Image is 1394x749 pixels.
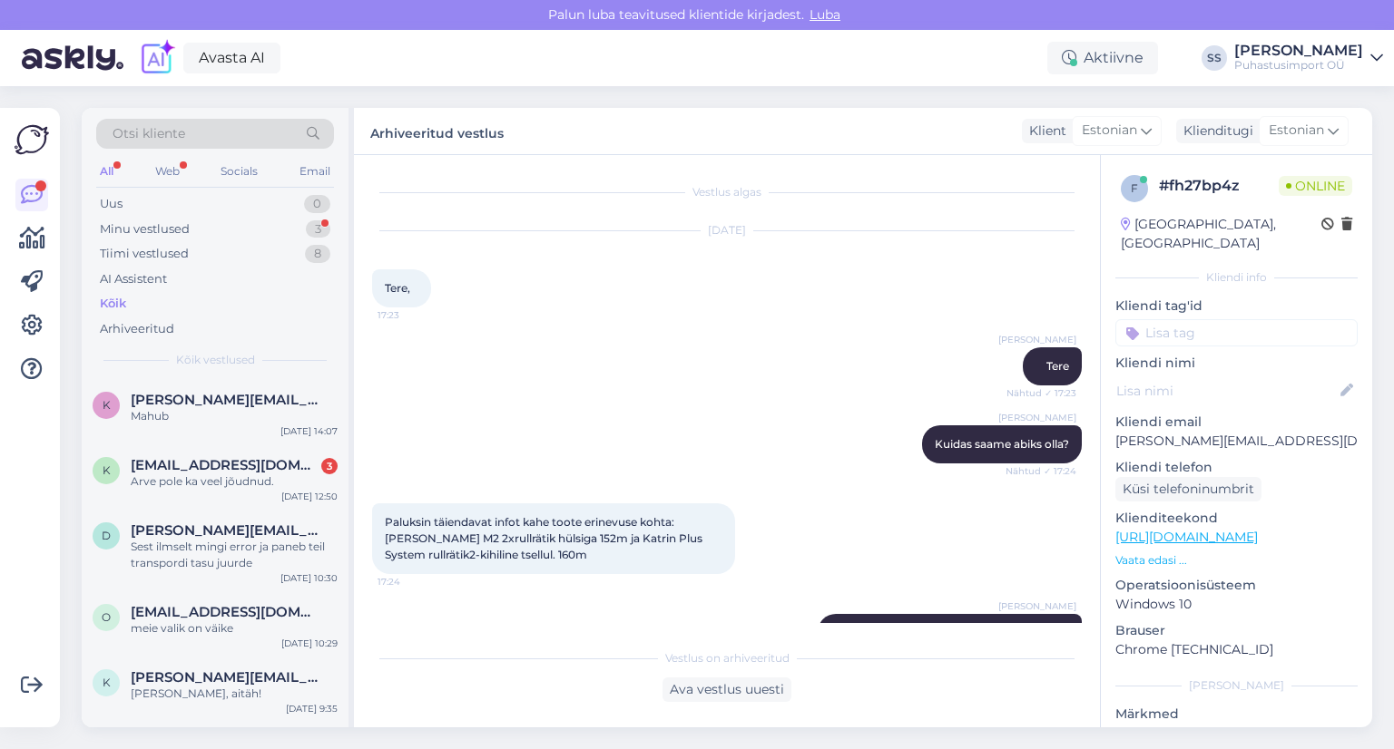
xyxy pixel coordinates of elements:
input: Lisa tag [1115,319,1358,346]
span: ounapkarin74@gmail.com [131,604,319,620]
div: AI Assistent [100,270,167,288]
div: [PERSON_NAME] [1115,677,1358,694]
span: Otsi kliente [113,124,185,143]
span: [PERSON_NAME] [998,411,1076,424]
span: Paluksin täiendavat infot kahe toote erinevuse kohta: [PERSON_NAME] M2 2xrullrätik hülsiga 152m j... [385,515,705,561]
span: 17:24 [378,575,446,588]
div: Küsi telefoninumbrit [1115,477,1261,501]
span: d [102,529,111,542]
div: 0 [304,195,330,213]
div: Klient [1022,122,1066,141]
div: # fh27bp4z [1159,175,1279,197]
div: [DATE] 14:07 [280,424,338,438]
img: Askly Logo [15,122,49,157]
a: [URL][DOMAIN_NAME] [1115,529,1258,545]
span: [PERSON_NAME] [998,333,1076,346]
div: Kõik [100,295,126,313]
div: Arhiveeritud [100,320,174,338]
span: Estonian [1082,121,1137,141]
div: Email [296,160,334,183]
span: Online [1279,176,1352,196]
span: Estonian [1269,121,1324,141]
div: 8 [305,245,330,263]
span: 17:23 [378,308,446,322]
span: k [103,398,111,412]
p: Windows 10 [1115,595,1358,614]
div: [DATE] 12:50 [281,490,338,503]
p: Kliendi nimi [1115,354,1358,373]
span: Tere [1046,359,1069,373]
div: Socials [217,160,261,183]
p: Brauser [1115,621,1358,640]
span: dagmar.roos@allspark.ee [131,522,319,539]
span: k [103,463,111,477]
div: Tiimi vestlused [100,245,189,263]
div: Arve pole ka veel jõudnud. [131,473,338,490]
a: Avasta AI [183,43,280,73]
span: Kuidas saame abiks olla? [935,437,1069,451]
span: K [103,676,111,689]
p: [PERSON_NAME][EMAIL_ADDRESS][DOMAIN_NAME] [1115,432,1358,451]
p: Kliendi email [1115,413,1358,432]
div: [DATE] 9:35 [286,702,338,715]
div: Aktiivne [1047,42,1158,74]
div: Klienditugi [1176,122,1253,141]
a: [PERSON_NAME]Puhastusimport OÜ [1234,44,1383,73]
img: explore-ai [138,39,176,77]
span: Nähtud ✓ 17:23 [1006,386,1076,400]
div: Kliendi info [1115,269,1358,286]
span: Vestlus on arhiveeritud [665,650,790,666]
div: [DATE] 10:29 [281,637,338,650]
div: 3 [306,220,330,238]
span: Luba [804,6,846,23]
input: Lisa nimi [1116,381,1337,401]
p: Chrome [TECHNICAL_ID] [1115,640,1358,659]
span: Kristjan.rapp@atalanta.ai [131,669,319,686]
p: Klienditeekond [1115,509,1358,528]
label: Arhiveeritud vestlus [370,119,504,143]
span: kaubad@kinkor.ee [131,457,319,473]
div: Mahub [131,408,338,424]
p: Kliendi tag'id [1115,297,1358,316]
div: [GEOGRAPHIC_DATA], [GEOGRAPHIC_DATA] [1121,215,1321,253]
p: Vaata edasi ... [1115,552,1358,569]
div: Vestlus algas [372,184,1082,200]
div: Ava vestlus uuesti [663,677,791,702]
div: All [96,160,117,183]
span: Tere, [385,281,410,295]
div: [PERSON_NAME] [1234,44,1363,58]
p: Märkmed [1115,705,1358,724]
div: Web [152,160,183,183]
span: f [1131,181,1138,195]
div: 3 [321,458,338,474]
div: Sest ilmselt mingi error ja paneb teil transpordi tasu juurde [131,539,338,571]
span: Kõik vestlused [176,352,255,368]
p: Operatsioonisüsteem [1115,576,1358,595]
span: Nähtud ✓ 17:24 [1006,464,1076,478]
span: [PERSON_NAME] [998,599,1076,613]
div: Minu vestlused [100,220,190,238]
div: [DATE] [372,222,1082,238]
span: o [102,610,111,624]
p: Kliendi telefon [1115,458,1358,477]
div: SS [1202,45,1227,71]
div: Uus [100,195,123,213]
div: Puhastusimport OÜ [1234,58,1363,73]
div: meie valik on väike [131,620,338,637]
div: [PERSON_NAME], aitäh! [131,686,338,702]
span: kristi.kask@hotmail.com [131,392,319,408]
div: [DATE] 10:30 [280,571,338,585]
